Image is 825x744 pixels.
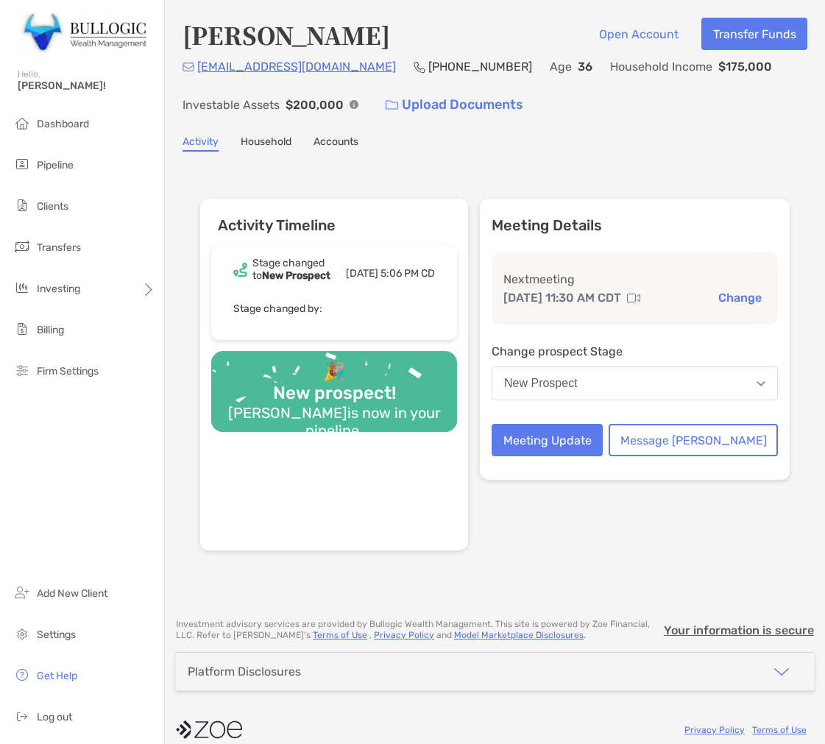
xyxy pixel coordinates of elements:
p: Investable Assets [183,96,280,114]
img: clients icon [13,196,31,214]
b: New Prospect [262,269,330,282]
a: Upload Documents [376,89,533,121]
div: Stage changed to [252,257,346,282]
p: [EMAIL_ADDRESS][DOMAIN_NAME] [197,57,396,76]
p: [DATE] 11:30 AM CDT [503,288,621,307]
div: Platform Disclosures [188,665,301,679]
span: [DATE] [346,267,378,280]
div: New prospect! [267,383,402,404]
span: Settings [37,628,76,641]
img: Email Icon [183,63,194,71]
button: Change [714,290,766,305]
div: [PERSON_NAME] is now in your pipeline. [211,404,457,439]
a: Accounts [314,135,358,152]
button: Message [PERSON_NAME] [609,424,778,456]
img: Zoe Logo [18,6,146,59]
button: New Prospect [492,366,778,400]
button: Open Account [587,18,690,50]
span: Firm Settings [37,365,99,378]
p: Household Income [610,57,712,76]
p: $175,000 [718,57,772,76]
img: transfers icon [13,238,31,255]
span: Pipeline [37,159,74,171]
p: Your information is secure [664,623,814,637]
a: Privacy Policy [684,725,745,735]
img: Phone Icon [414,61,425,73]
img: Event icon [233,263,247,277]
h4: [PERSON_NAME] [183,18,390,52]
span: Add New Client [37,587,107,600]
span: Dashboard [37,118,89,130]
span: Investing [37,283,80,295]
img: add_new_client icon [13,584,31,601]
a: Household [241,135,291,152]
p: Age [550,57,572,76]
p: $200,000 [286,96,344,114]
div: 🎉 [317,361,351,383]
p: Meeting Details [492,216,778,235]
button: Transfer Funds [701,18,807,50]
img: get-help icon [13,666,31,684]
img: Info Icon [350,100,358,109]
span: Clients [37,200,68,213]
span: Billing [37,324,64,336]
h6: Activity Timeline [200,199,468,234]
p: 36 [578,57,592,76]
img: dashboard icon [13,114,31,132]
img: billing icon [13,320,31,338]
a: Privacy Policy [374,630,434,640]
img: Open dropdown arrow [757,381,765,386]
img: button icon [386,100,398,110]
span: 5:06 PM CD [380,267,435,280]
img: pipeline icon [13,155,31,173]
img: logout icon [13,707,31,725]
p: Change prospect Stage [492,342,778,361]
p: Investment advisory services are provided by Bullogic Wealth Management . This site is powered by... [176,619,659,641]
a: Model Marketplace Disclosures [454,630,584,640]
span: Log out [37,711,72,723]
div: New Prospect [504,377,578,390]
span: [PERSON_NAME]! [18,79,155,92]
img: investing icon [13,279,31,297]
button: Meeting Update [492,424,603,456]
p: Stage changed by: [233,300,435,318]
p: [PHONE_NUMBER] [428,57,532,76]
a: Terms of Use [313,630,367,640]
a: Activity [183,135,219,152]
span: Get Help [37,670,77,682]
p: Next meeting [503,270,766,288]
img: communication type [627,292,640,304]
img: icon arrow [773,663,790,681]
img: firm-settings icon [13,361,31,379]
a: Terms of Use [752,725,807,735]
span: Transfers [37,241,81,254]
img: settings icon [13,625,31,642]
